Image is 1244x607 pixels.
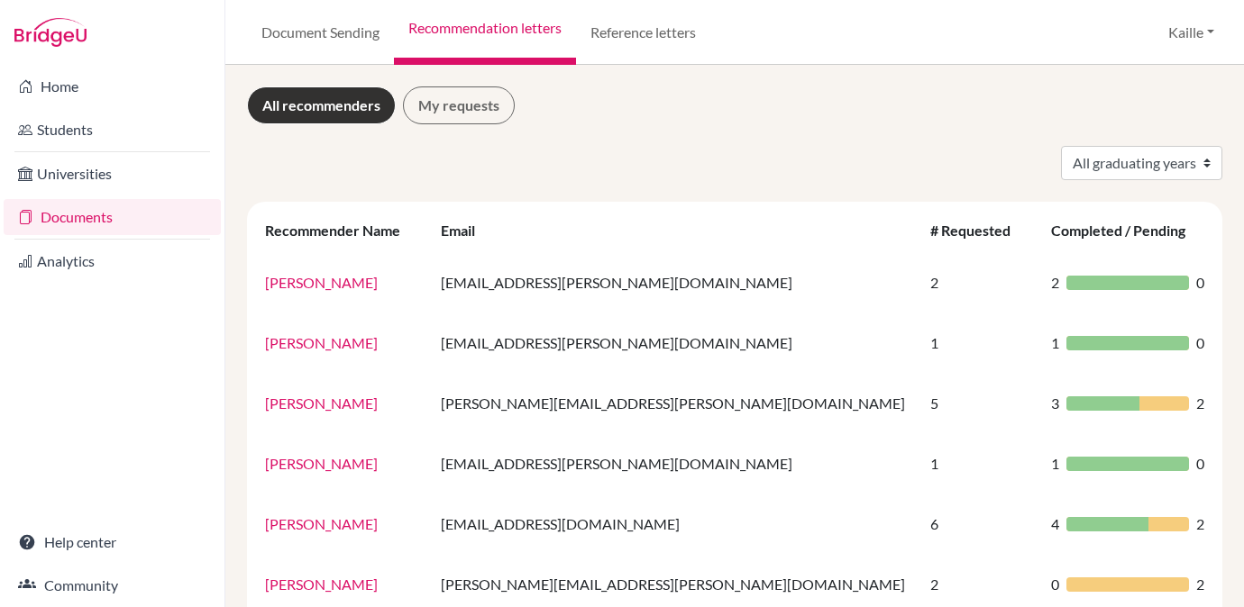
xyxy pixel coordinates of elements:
a: [PERSON_NAME] [265,575,378,593]
td: 1 [919,313,1040,373]
td: [PERSON_NAME][EMAIL_ADDRESS][PERSON_NAME][DOMAIN_NAME] [430,373,919,433]
a: [PERSON_NAME] [265,455,378,472]
td: 2 [919,252,1040,313]
td: [EMAIL_ADDRESS][DOMAIN_NAME] [430,494,919,554]
span: 3 [1051,393,1059,414]
a: [PERSON_NAME] [265,515,378,532]
span: 0 [1196,272,1204,294]
a: Analytics [4,243,221,279]
td: 6 [919,494,1040,554]
a: Documents [4,199,221,235]
span: 2 [1196,513,1204,535]
span: 4 [1051,513,1059,535]
a: [PERSON_NAME] [265,394,378,412]
a: [PERSON_NAME] [265,274,378,291]
a: Community [4,567,221,603]
a: [PERSON_NAME] [265,334,378,351]
td: [EMAIL_ADDRESS][PERSON_NAME][DOMAIN_NAME] [430,313,919,373]
td: 1 [919,433,1040,494]
a: Universities [4,156,221,192]
span: 2 [1051,272,1059,294]
span: 1 [1051,453,1059,475]
img: Bridge-U [14,18,87,47]
a: My requests [403,86,515,124]
div: Completed / Pending [1051,222,1203,239]
span: 0 [1051,574,1059,595]
a: Help center [4,524,221,560]
span: 0 [1196,453,1204,475]
span: 2 [1196,393,1204,414]
div: # Requested [930,222,1029,239]
td: [EMAIL_ADDRESS][PERSON_NAME][DOMAIN_NAME] [430,252,919,313]
a: All recommenders [247,86,396,124]
a: Students [4,112,221,148]
td: [EMAIL_ADDRESS][PERSON_NAME][DOMAIN_NAME] [430,433,919,494]
button: Kaille [1160,15,1222,50]
div: Email [441,222,493,239]
span: 2 [1196,574,1204,595]
span: 0 [1196,332,1204,354]
td: 5 [919,373,1040,433]
a: Home [4,68,221,104]
span: 1 [1051,332,1059,354]
div: Recommender Name [265,222,418,239]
